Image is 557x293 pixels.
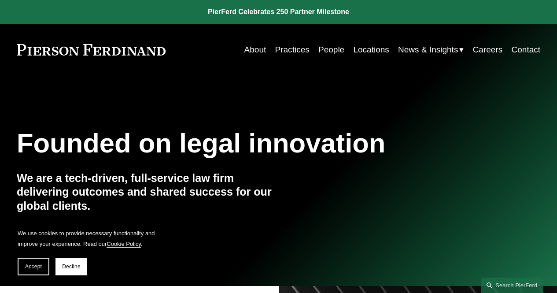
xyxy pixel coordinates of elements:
a: Careers [473,41,503,58]
span: News & Insights [398,42,458,57]
a: Cookie Policy [107,241,141,247]
button: Accept [18,258,49,275]
section: Cookie banner [9,219,167,284]
h1: Founded on legal innovation [17,128,453,159]
a: Contact [512,41,541,58]
p: We use cookies to provide necessary functionality and improve your experience. Read our . [18,228,159,249]
a: Locations [353,41,389,58]
button: Decline [55,258,87,275]
a: People [318,41,344,58]
a: folder dropdown [398,41,464,58]
a: Search this site [481,278,543,293]
h4: We are a tech-driven, full-service law firm delivering outcomes and shared success for our global... [17,171,279,214]
a: Practices [275,41,310,58]
span: Decline [62,263,81,270]
span: Accept [25,263,42,270]
a: About [244,41,266,58]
